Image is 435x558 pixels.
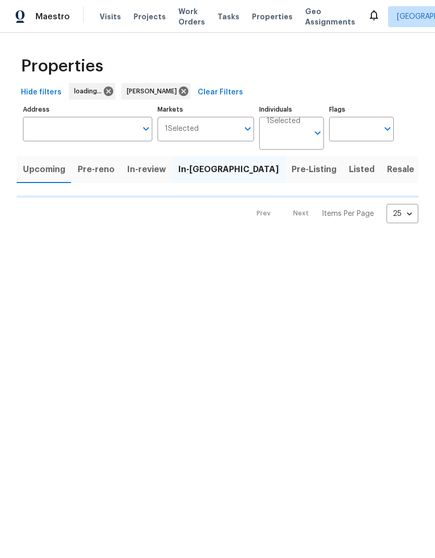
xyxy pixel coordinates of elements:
span: Work Orders [178,6,205,27]
label: Markets [158,106,255,113]
span: Pre-reno [78,162,115,177]
p: Items Per Page [322,209,374,219]
button: Hide filters [17,83,66,102]
span: In-review [127,162,166,177]
label: Address [23,106,152,113]
span: Upcoming [23,162,65,177]
span: [PERSON_NAME] [127,86,181,96]
span: Visits [100,11,121,22]
span: 1 Selected [165,125,199,134]
span: loading... [74,86,106,96]
span: Properties [21,61,103,71]
span: Maestro [35,11,70,22]
span: Resale [387,162,414,177]
div: 25 [386,200,418,227]
span: Pre-Listing [292,162,336,177]
span: Properties [252,11,293,22]
label: Flags [329,106,394,113]
span: Listed [349,162,374,177]
span: Projects [134,11,166,22]
span: Hide filters [21,86,62,99]
span: Geo Assignments [305,6,355,27]
button: Open [310,126,325,140]
div: loading... [69,83,115,100]
button: Open [380,122,395,136]
span: Clear Filters [198,86,243,99]
span: In-[GEOGRAPHIC_DATA] [178,162,279,177]
button: Open [139,122,153,136]
span: Tasks [217,13,239,20]
nav: Pagination Navigation [247,204,418,223]
button: Open [240,122,255,136]
button: Clear Filters [194,83,247,102]
div: [PERSON_NAME] [122,83,190,100]
span: 1 Selected [267,117,300,126]
label: Individuals [259,106,324,113]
